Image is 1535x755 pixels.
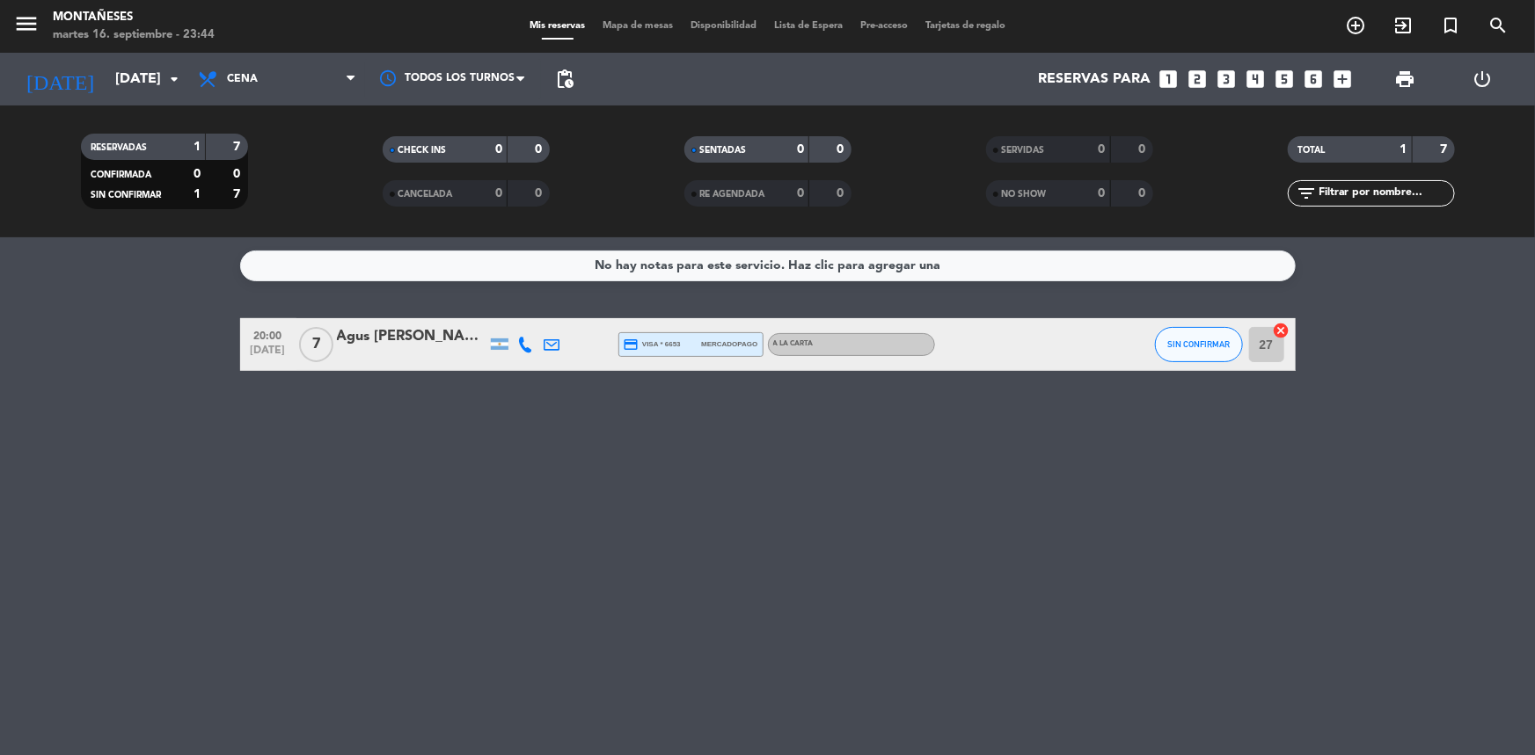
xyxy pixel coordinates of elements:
i: looks_6 [1302,68,1325,91]
strong: 0 [495,143,502,156]
strong: 0 [1138,187,1149,200]
i: looks_one [1157,68,1180,91]
span: 7 [299,327,333,362]
span: visa * 6653 [624,337,681,352]
button: menu [13,11,40,43]
div: Montañeses [53,9,215,26]
strong: 0 [797,143,804,156]
strong: 0 [797,187,804,200]
span: print [1394,69,1415,90]
strong: 0 [1099,187,1106,200]
i: filter_list [1297,183,1318,204]
span: Reservas para [1038,71,1151,88]
strong: 0 [233,168,244,180]
i: looks_4 [1244,68,1267,91]
span: Cena [227,73,258,85]
div: martes 16. septiembre - 23:44 [53,26,215,44]
i: looks_5 [1273,68,1296,91]
i: search [1487,15,1509,36]
i: power_settings_new [1473,69,1494,90]
div: No hay notas para este servicio. Haz clic para agregar una [595,256,940,276]
span: mercadopago [701,338,757,350]
i: exit_to_app [1392,15,1414,36]
span: RE AGENDADA [700,190,765,199]
strong: 0 [535,143,545,156]
strong: 0 [837,187,847,200]
strong: 1 [194,188,201,200]
i: add_circle_outline [1345,15,1366,36]
i: [DATE] [13,60,106,98]
i: arrow_drop_down [164,69,185,90]
button: SIN CONFIRMAR [1155,327,1243,362]
strong: 7 [233,188,244,200]
span: TOTAL [1298,146,1326,155]
span: Mis reservas [521,21,594,31]
span: [DATE] [246,345,290,365]
span: Lista de Espera [765,21,852,31]
span: CHECK INS [398,146,447,155]
strong: 0 [837,143,847,156]
span: SENTADAS [700,146,747,155]
input: Filtrar por nombre... [1318,184,1454,203]
span: CANCELADA [398,190,453,199]
strong: 7 [233,141,244,153]
i: credit_card [624,337,640,352]
i: add_box [1331,68,1354,91]
span: 20:00 [246,324,290,345]
span: CONFIRMADA [91,171,152,179]
div: LOG OUT [1444,53,1522,105]
strong: 0 [194,168,201,180]
span: SIN CONFIRMAR [91,191,162,200]
span: SIN CONFIRMAR [1167,339,1230,349]
strong: 1 [194,141,201,153]
span: RESERVADAS [91,143,148,152]
strong: 0 [1099,143,1106,156]
strong: 0 [1138,143,1149,156]
i: cancel [1273,322,1290,339]
span: NO SHOW [1002,190,1047,199]
div: Agus [PERSON_NAME] [337,325,486,348]
strong: 0 [495,187,502,200]
i: turned_in_not [1440,15,1461,36]
span: Mapa de mesas [594,21,682,31]
strong: 1 [1400,143,1407,156]
span: Pre-acceso [852,21,917,31]
i: looks_two [1186,68,1209,91]
span: pending_actions [554,69,575,90]
span: SERVIDAS [1002,146,1045,155]
i: menu [13,11,40,37]
span: Disponibilidad [682,21,765,31]
strong: 7 [1440,143,1451,156]
strong: 0 [535,187,545,200]
span: Tarjetas de regalo [917,21,1014,31]
span: A LA CARTA [773,340,814,347]
i: looks_3 [1215,68,1238,91]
